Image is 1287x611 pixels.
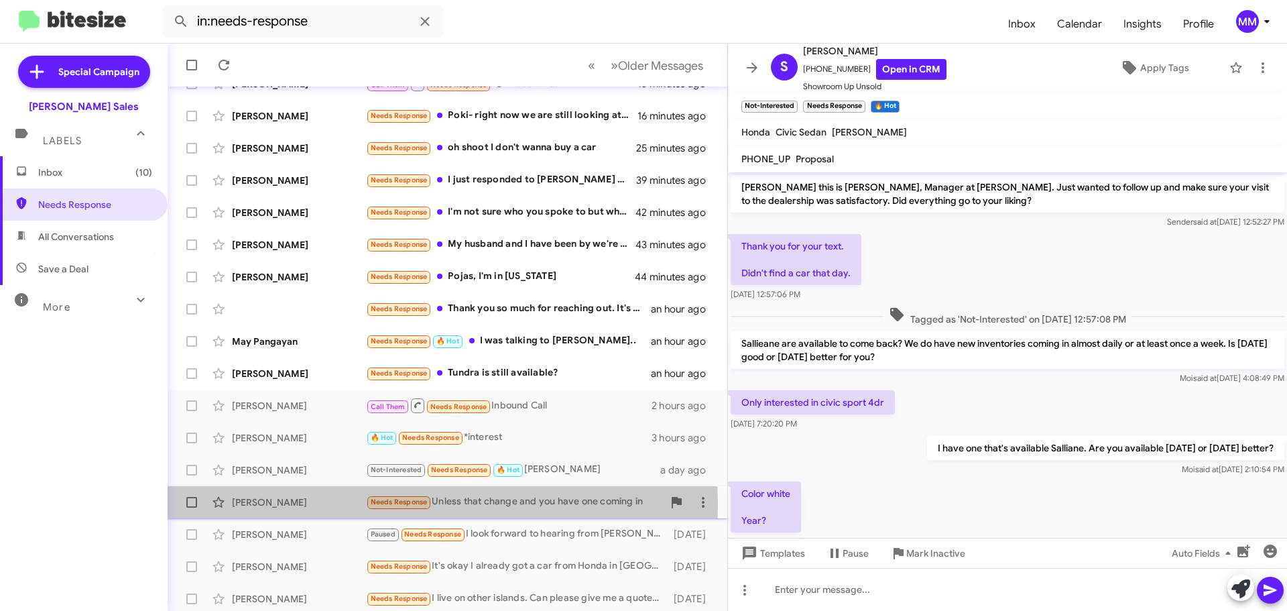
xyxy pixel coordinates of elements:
div: [PERSON_NAME] [232,109,366,123]
div: 3 hours ago [652,431,717,445]
small: Not-Interested [741,101,798,113]
div: [PERSON_NAME] [232,463,366,477]
span: Needs Response [371,111,428,120]
div: Pojas, I'm in [US_STATE] [366,269,636,284]
div: [PERSON_NAME] [232,270,366,284]
div: 43 minutes ago [636,238,717,252]
div: [PERSON_NAME] [232,560,366,573]
div: I just responded to [PERSON_NAME] on this. [366,172,636,188]
div: 25 minutes ago [636,142,717,155]
button: Templates [728,541,816,565]
span: Sender [DATE] 12:52:27 PM [1167,217,1284,227]
div: [PERSON_NAME] [232,367,366,380]
div: [PERSON_NAME] [366,462,660,478]
span: Labels [43,135,82,147]
span: S [780,56,788,78]
span: Tagged as 'Not-Interested' on [DATE] 12:57:08 PM [883,307,1131,326]
span: « [588,57,595,74]
a: Inbox [997,5,1046,44]
div: an hour ago [651,302,717,316]
input: Search [162,5,444,38]
span: Auto Fields [1172,541,1236,565]
div: *interest [366,430,652,445]
span: Paused [371,530,395,539]
span: Moi [DATE] 2:10:54 PM [1182,464,1284,474]
span: Needs Response [371,272,428,281]
div: May Pangayan [232,335,366,348]
div: MM [1236,10,1259,33]
div: an hour ago [651,335,717,348]
div: 16 minutes ago [637,109,717,123]
div: Thank you so much for reaching out. It's too expensive for us. 😃 [366,301,651,317]
span: [PHONE_NUMBER] [803,59,946,80]
p: Color white Year? [731,482,801,533]
button: Next [603,52,711,79]
div: 2 hours ago [652,399,717,412]
p: Thank you for your text. Didn't find a car that day. [731,234,861,285]
p: Only interested in civic sport 4dr [731,390,895,414]
div: Tundra is still available? [366,366,651,381]
span: [DATE] 7:20:20 PM [731,419,797,429]
span: Apply Tags [1140,56,1189,80]
a: Calendar [1046,5,1113,44]
button: Pause [816,541,879,565]
div: Poki- right now we are still looking at our options if we want to have another car payment [366,108,637,123]
div: [PERSON_NAME] [232,238,366,252]
span: said at [1195,464,1219,474]
div: [PERSON_NAME] [232,592,366,606]
span: Needs Response [404,530,461,539]
span: Needs Response [371,562,428,571]
span: PHONE_UP [741,153,790,165]
span: Honda [741,126,770,138]
span: Needs Response [38,198,152,211]
div: I'm not sure who you spoke to but whoever you spoke to is using my name and information. I haven'... [366,205,636,220]
div: [PERSON_NAME] [232,431,366,445]
p: Sallieane are available to come back? We do have new inventories coming in almost daily or at lea... [731,331,1284,369]
div: [PERSON_NAME] [232,528,366,541]
span: Save a Deal [38,262,88,276]
span: Templates [739,541,805,565]
span: Proposal [796,153,834,165]
span: 🔥 Hot [497,465,519,474]
span: Civic Sedan [776,126,826,138]
div: oh shoot I don't wanna buy a car [366,140,636,156]
small: Needs Response [803,101,865,113]
span: Needs Response [371,240,428,249]
span: Needs Response [371,304,428,313]
span: Needs Response [371,176,428,184]
span: [PERSON_NAME] [803,43,946,59]
span: Needs Response [371,208,428,217]
span: All Conversations [38,230,114,243]
span: Insights [1113,5,1172,44]
button: Apply Tags [1085,56,1223,80]
span: Moi [DATE] 4:08:49 PM [1180,373,1284,383]
span: [DATE] 12:57:06 PM [731,289,800,299]
span: Special Campaign [58,65,139,78]
a: Open in CRM [876,59,946,80]
span: Needs Response [371,144,428,152]
div: a day ago [660,463,717,477]
span: Showroom Up Unsold [803,80,946,93]
span: Needs Response [431,465,488,474]
div: [PERSON_NAME] [232,206,366,219]
span: Needs Response [371,369,428,378]
div: [DATE] [667,560,717,573]
span: Pause [843,541,869,565]
a: Profile [1172,5,1225,44]
div: Unless that change and you have one coming in [366,494,663,510]
span: [PERSON_NAME] [832,126,907,138]
nav: Page navigation example [580,52,711,79]
span: (10) [135,166,152,179]
div: [PERSON_NAME] [232,174,366,187]
button: Mark Inactive [879,541,976,565]
span: Needs Response [430,402,487,411]
span: Older Messages [618,58,703,73]
span: Mark Inactive [906,541,965,565]
div: My husband and I have been by we're dealing with [PERSON_NAME]. Thank you [366,237,636,252]
span: 🔥 Hot [436,337,459,345]
span: Needs Response [371,594,428,603]
span: Needs Response [371,498,428,506]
